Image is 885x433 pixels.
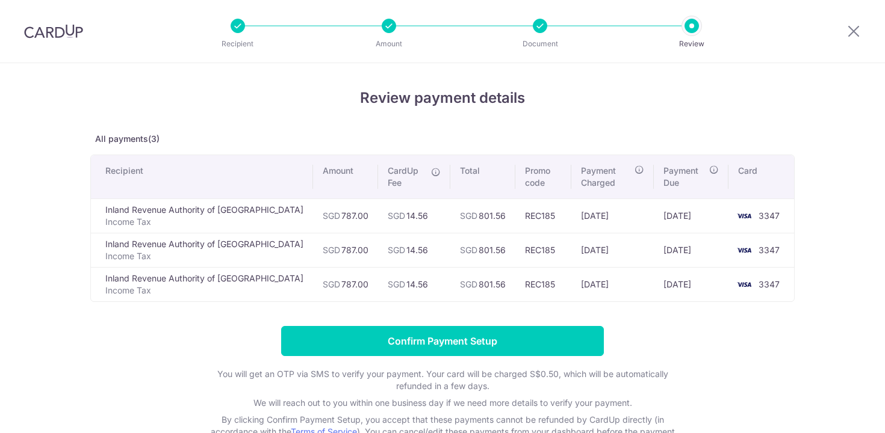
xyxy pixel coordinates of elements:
[515,198,572,233] td: REC185
[515,267,572,301] td: REC185
[91,198,313,233] td: Inland Revenue Authority of [GEOGRAPHIC_DATA]
[388,245,405,255] span: SGD
[193,38,282,50] p: Recipient
[202,397,683,409] p: We will reach out to you within one business day if we need more details to verify your payment.
[323,210,340,221] span: SGD
[388,210,405,221] span: SGD
[759,210,780,221] span: 3347
[105,216,303,228] p: Income Tax
[647,38,736,50] p: Review
[202,368,683,392] p: You will get an OTP via SMS to verify your payment. Your card will be charged S$0.50, which will ...
[388,279,405,289] span: SGD
[732,209,756,223] img: <span class="translation_missing" title="translation missing: en.account_steps.new_confirm_form.b...
[281,326,604,356] input: Confirm Payment Setup
[759,245,780,255] span: 3347
[460,279,477,289] span: SGD
[91,155,313,198] th: Recipient
[663,165,706,189] span: Payment Due
[460,245,477,255] span: SGD
[313,155,378,198] th: Amount
[460,210,477,221] span: SGD
[323,279,340,289] span: SGD
[728,155,794,198] th: Card
[732,243,756,257] img: <span class="translation_missing" title="translation missing: en.account_steps.new_confirm_form.b...
[90,87,795,109] h4: Review payment details
[450,155,515,198] th: Total
[450,267,515,301] td: 801.56
[388,165,425,189] span: CardUp Fee
[24,24,83,38] img: CardUp
[515,233,572,267] td: REC185
[450,198,515,233] td: 801.56
[323,245,340,255] span: SGD
[759,279,780,289] span: 3347
[571,198,653,233] td: [DATE]
[313,198,378,233] td: 787.00
[378,267,450,301] td: 14.56
[91,233,313,267] td: Inland Revenue Authority of [GEOGRAPHIC_DATA]
[313,267,378,301] td: 787.00
[105,250,303,262] p: Income Tax
[450,233,515,267] td: 801.56
[90,133,795,145] p: All payments(3)
[105,284,303,296] p: Income Tax
[654,198,728,233] td: [DATE]
[654,233,728,267] td: [DATE]
[654,267,728,301] td: [DATE]
[571,267,653,301] td: [DATE]
[515,155,572,198] th: Promo code
[344,38,433,50] p: Amount
[378,233,450,267] td: 14.56
[732,277,756,292] img: <span class="translation_missing" title="translation missing: en.account_steps.new_confirm_form.b...
[313,233,378,267] td: 787.00
[495,38,585,50] p: Document
[571,233,653,267] td: [DATE]
[378,198,450,233] td: 14.56
[91,267,313,301] td: Inland Revenue Authority of [GEOGRAPHIC_DATA]
[581,165,630,189] span: Payment Charged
